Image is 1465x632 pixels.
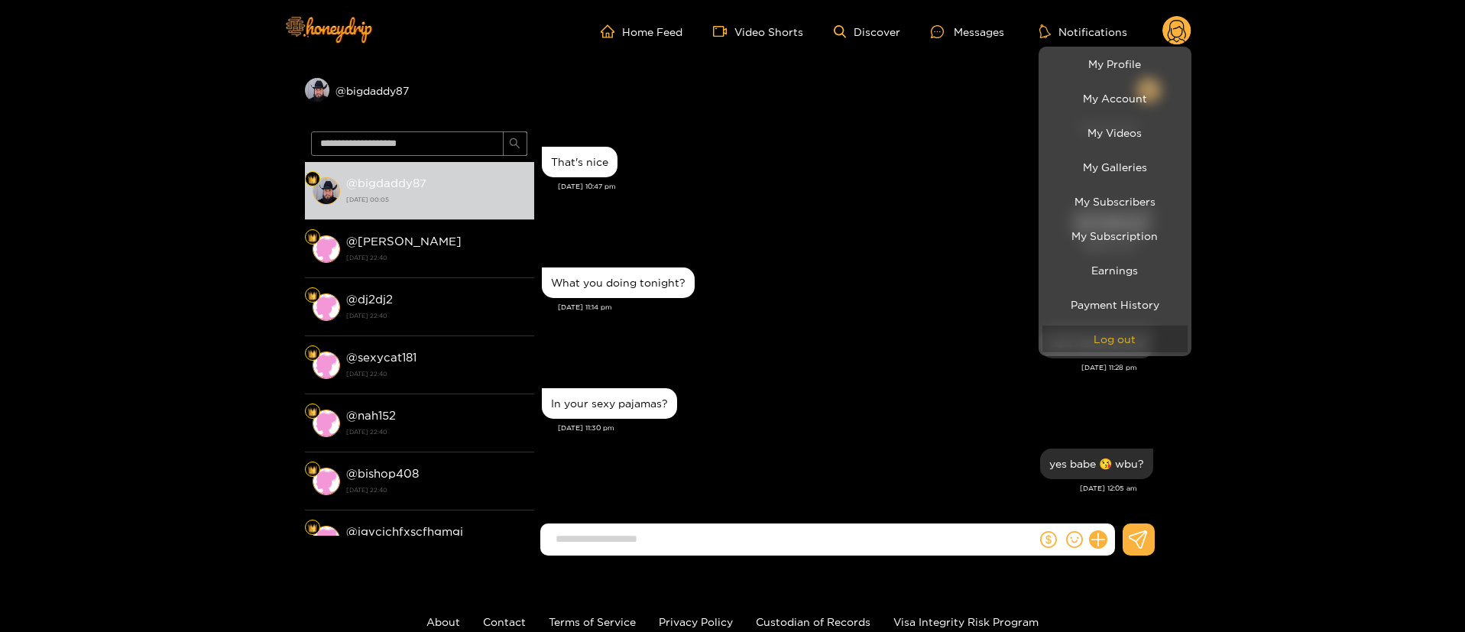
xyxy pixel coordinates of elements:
button: Log out [1042,326,1188,352]
a: My Videos [1042,119,1188,146]
a: My Account [1042,85,1188,112]
a: Earnings [1042,257,1188,284]
a: My Subscribers [1042,188,1188,215]
a: My Profile [1042,50,1188,77]
a: My Galleries [1042,154,1188,180]
a: Payment History [1042,291,1188,318]
a: My Subscription [1042,222,1188,249]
